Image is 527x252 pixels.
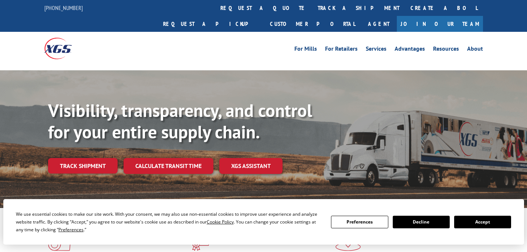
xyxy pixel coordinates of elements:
div: We use essential cookies to make our site work. With your consent, we may also use non-essential ... [16,210,322,233]
button: Preferences [331,216,388,228]
button: Accept [454,216,511,228]
button: Decline [393,216,450,228]
a: Agent [361,16,397,32]
a: For Retailers [325,46,358,54]
a: Calculate transit time [124,158,213,174]
a: Advantages [395,46,425,54]
a: Customer Portal [264,16,361,32]
span: Cookie Policy [207,219,234,225]
a: Services [366,46,386,54]
a: [PHONE_NUMBER] [44,4,83,11]
a: For Mills [294,46,317,54]
a: Resources [433,46,459,54]
div: Cookie Consent Prompt [3,199,524,245]
a: Track shipment [48,158,118,174]
a: About [467,46,483,54]
b: Visibility, transparency, and control for your entire supply chain. [48,99,312,143]
span: Preferences [58,226,84,233]
a: Request a pickup [158,16,264,32]
a: XGS ASSISTANT [219,158,283,174]
a: Join Our Team [397,16,483,32]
